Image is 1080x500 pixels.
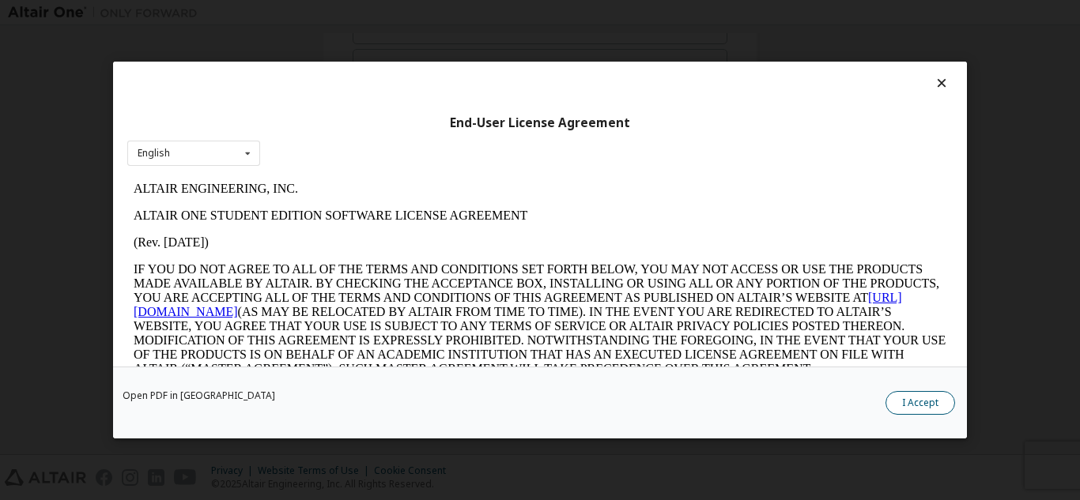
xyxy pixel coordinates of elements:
p: (Rev. [DATE]) [6,60,819,74]
button: I Accept [886,391,955,415]
p: ALTAIR ENGINEERING, INC. [6,6,819,21]
a: Open PDF in [GEOGRAPHIC_DATA] [123,391,275,400]
a: [URL][DOMAIN_NAME] [6,115,775,143]
p: ALTAIR ONE STUDENT EDITION SOFTWARE LICENSE AGREEMENT [6,33,819,47]
p: This Altair One Student Edition Software License Agreement (“Agreement”) is between Altair Engine... [6,213,819,270]
div: End-User License Agreement [127,115,953,131]
p: IF YOU DO NOT AGREE TO ALL OF THE TERMS AND CONDITIONS SET FORTH BELOW, YOU MAY NOT ACCESS OR USE... [6,87,819,201]
div: English [138,148,170,158]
